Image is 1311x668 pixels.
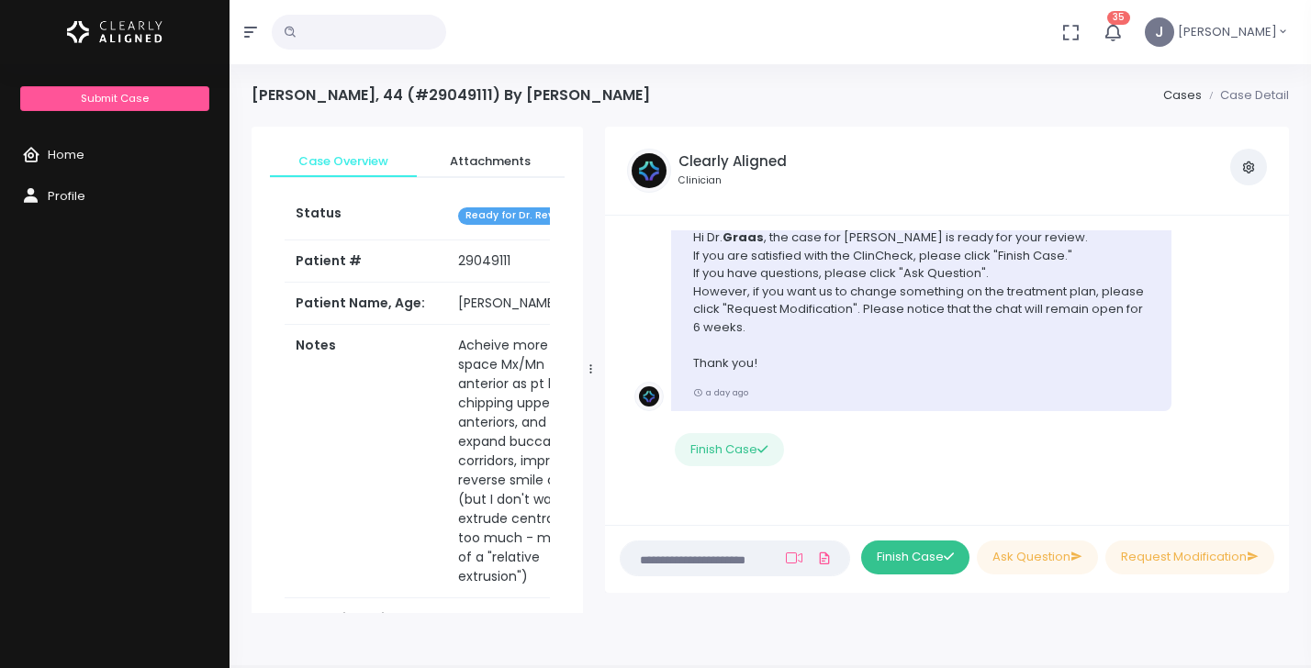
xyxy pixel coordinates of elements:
[447,240,597,283] td: 29049111
[285,152,402,171] span: Case Overview
[813,541,835,574] a: Add Files
[675,433,783,467] button: Finish Case
[1202,86,1289,105] li: Case Detail
[20,86,208,111] a: Submit Case
[285,193,447,239] th: Status
[81,91,149,106] span: Submit Case
[782,551,806,565] a: Add Loom Video
[1145,17,1174,47] span: J
[285,283,447,325] th: Patient Name, Age:
[678,153,787,170] h5: Clearly Aligned
[458,207,578,225] span: Ready for Dr. Review
[693,228,1149,372] p: Hi Dr. , the case for [PERSON_NAME] is ready for your review. If you are satisfied with the ClinC...
[1163,86,1202,104] a: Cases
[431,152,549,171] span: Attachments
[67,13,162,51] img: Logo Horizontal
[678,173,787,188] small: Clinician
[1178,23,1277,41] span: [PERSON_NAME]
[977,540,1098,574] button: Ask Question
[1107,11,1130,25] span: 35
[693,386,748,398] small: a day ago
[48,187,85,205] span: Profile
[285,325,447,598] th: Notes
[447,325,597,598] td: Acheive more space Mx/Mn anterior as pt keeps chipping upper anteriors, and expand buccal corrido...
[252,86,650,104] h4: [PERSON_NAME], 44 (#29049111) By [PERSON_NAME]
[285,239,447,283] th: Patient #
[48,146,84,163] span: Home
[447,283,597,325] td: [PERSON_NAME], 44
[620,230,1274,507] div: scrollable content
[252,127,583,613] div: scrollable content
[723,228,764,246] b: Graas
[861,540,969,574] button: Finish Case
[1105,540,1274,574] button: Request Modification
